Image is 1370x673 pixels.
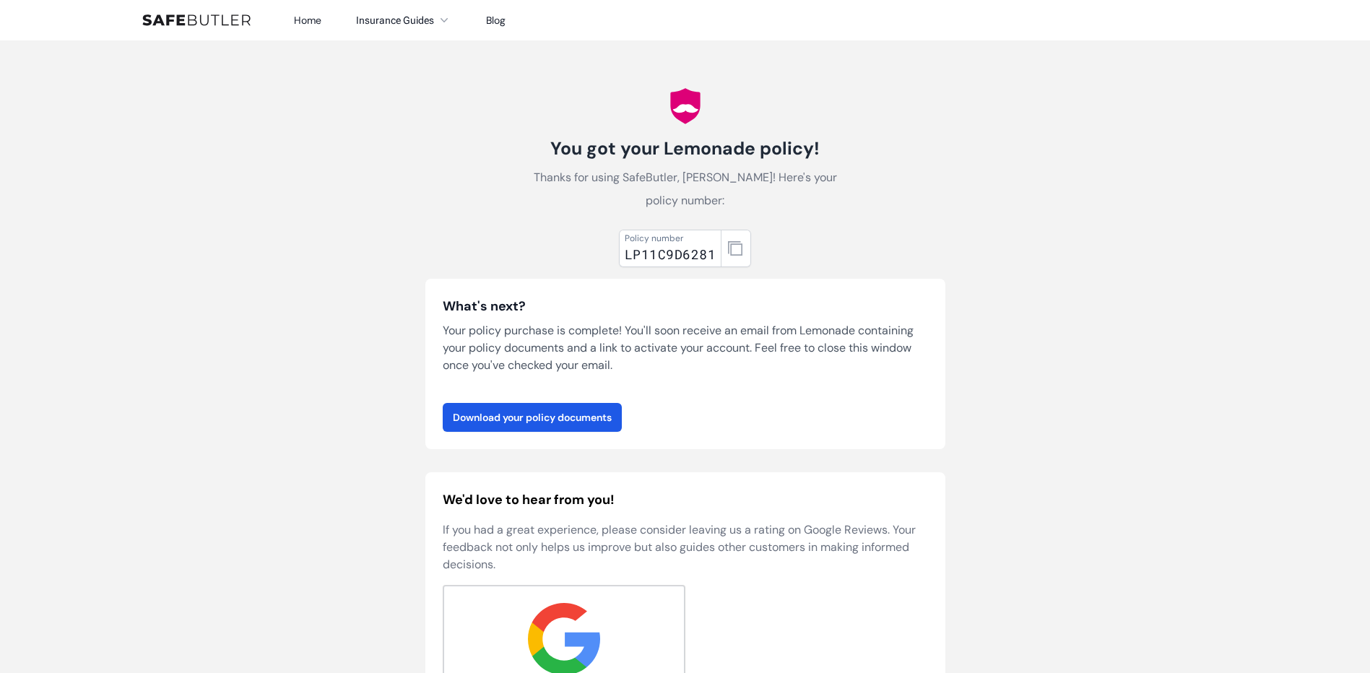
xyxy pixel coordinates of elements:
[443,296,928,316] h3: What's next?
[294,14,321,27] a: Home
[443,403,622,432] a: Download your policy documents
[356,12,451,29] button: Insurance Guides
[486,14,506,27] a: Blog
[524,166,847,212] p: Thanks for using SafeButler, [PERSON_NAME]! Here's your policy number:
[524,137,847,160] h1: You got your Lemonade policy!
[443,521,928,573] p: If you had a great experience, please consider leaving us a rating on Google Reviews. Your feedba...
[443,490,928,510] h2: We'd love to hear from you!
[443,322,928,374] p: Your policy purchase is complete! You'll soon receive an email from Lemonade containing your poli...
[142,14,251,26] img: SafeButler Text Logo
[625,244,716,264] div: LP11C9D6281
[625,233,716,244] div: Policy number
